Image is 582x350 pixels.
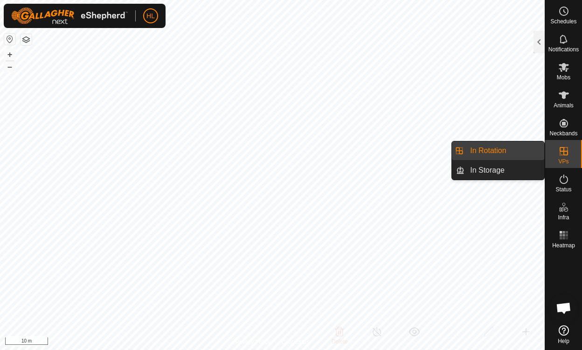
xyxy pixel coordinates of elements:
span: VPs [558,159,568,164]
img: Gallagher Logo [11,7,128,24]
a: In Rotation [464,141,544,160]
span: Help [558,338,569,344]
span: HL [146,11,155,21]
button: – [4,61,15,72]
span: Schedules [550,19,576,24]
a: Privacy Policy [236,338,270,346]
span: Heatmap [552,243,575,248]
span: Neckbands [549,131,577,136]
span: Status [555,187,571,192]
a: Contact Us [282,338,309,346]
li: In Storage [452,161,544,180]
span: Animals [554,103,574,108]
button: + [4,49,15,60]
li: In Rotation [452,141,544,160]
a: In Storage [464,161,544,180]
span: Notifications [548,47,579,52]
a: Help [545,322,582,348]
span: In Rotation [470,145,506,156]
span: Infra [558,215,569,220]
button: Reset Map [4,34,15,45]
a: Open chat [550,294,578,322]
span: In Storage [470,165,505,176]
span: Mobs [557,75,570,80]
button: Map Layers [21,34,32,45]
